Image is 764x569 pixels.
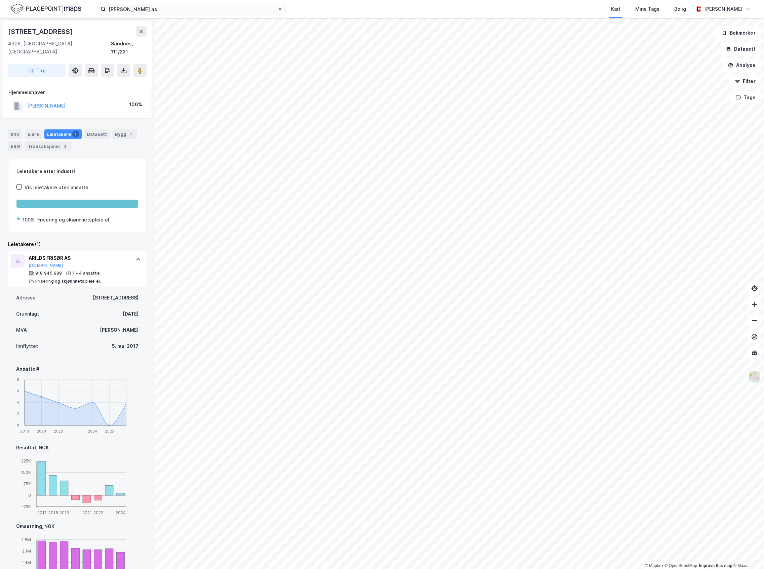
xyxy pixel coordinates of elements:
div: Grunnlagt [16,310,39,318]
div: 1 [128,131,134,137]
div: [STREET_ADDRESS] [8,26,74,37]
tspan: 2024 [116,511,126,516]
div: [PERSON_NAME] [100,326,138,334]
div: [PERSON_NAME] [704,5,742,13]
tspan: 1.4M [22,560,31,565]
div: 918 945 989 [35,271,62,276]
div: Ansatte # [16,365,138,373]
img: logo.f888ab2527a4732fd821a326f86c7f29.svg [11,3,81,15]
div: ARILDS FRISØR AS [29,254,129,262]
div: 4306, [GEOGRAPHIC_DATA], [GEOGRAPHIC_DATA] [8,40,111,56]
div: Vis leietakere uten ansatte [25,184,88,192]
div: Innflyttet [16,342,38,350]
div: [DATE] [123,310,138,318]
div: Kart [611,5,620,13]
div: Bygg [112,129,137,139]
div: Kontrollprogram for chat [730,537,764,569]
div: Frisering og skjønnhetspleie el. [35,279,101,284]
div: 3 [62,143,69,150]
a: OpenStreetMap [665,563,697,568]
tspan: 2022 [93,511,103,516]
button: Analyse [722,58,761,72]
tspan: -75K [22,504,31,510]
tspan: 150K [21,470,31,475]
tspan: 8 [17,378,19,382]
button: [DOMAIN_NAME] [29,263,63,268]
div: Leietakere etter industri [16,167,138,175]
div: Sandnes, 111/221 [111,40,147,56]
tspan: 6 [17,389,19,393]
button: Tags [730,91,761,104]
div: Resultat, NOK [16,444,138,452]
tspan: 2018 [48,511,58,516]
div: Datasett [84,129,110,139]
div: MVA [16,326,27,334]
div: Transaksjoner [25,141,71,151]
iframe: Chat Widget [730,537,764,569]
a: Improve this map [699,563,732,568]
div: Bolig [674,5,686,13]
img: Z [748,371,761,383]
tspan: 2017 [37,511,47,516]
tspan: 2025 [105,429,114,433]
div: Leietakere (1) [8,240,147,248]
tspan: 0 [28,493,31,498]
tspan: 2018 [20,429,29,433]
div: ESG [8,141,23,151]
tspan: 2020 [37,429,46,433]
div: 1 [72,131,79,137]
div: [STREET_ADDRESS] [93,294,138,302]
tspan: 2019 [59,511,69,516]
tspan: 225K [21,459,31,464]
tspan: 2 [17,412,19,416]
button: Bokmerker [716,26,761,40]
tspan: 75K [24,482,31,487]
div: Adresse [16,294,36,302]
div: Frisering og skjønnhetspleie el. [37,216,111,224]
button: Tag [8,64,66,77]
tspan: 0 [17,423,19,428]
div: Info [8,129,22,139]
tspan: 2023 [54,429,63,433]
tspan: 2.8M [21,537,31,542]
tspan: 4 [17,401,19,405]
div: 1 - 4 ansatte [73,271,100,276]
div: Hjemmelshaver [8,88,146,96]
a: Mapbox [645,563,664,568]
div: 5. mai 2017 [112,342,138,350]
tspan: 2021 [82,511,92,516]
tspan: 2.1M [22,549,31,554]
div: Eiere [25,129,42,139]
input: Søk på adresse, matrikkel, gårdeiere, leietakere eller personer [106,4,277,14]
div: Leietakere [44,129,82,139]
div: 100% [23,216,35,224]
div: Omsetning, NOK [16,522,138,530]
button: Filter [729,75,761,88]
button: Datasett [720,42,761,56]
div: Mine Tags [635,5,659,13]
tspan: 2024 [88,429,97,433]
div: 100% [129,100,142,109]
